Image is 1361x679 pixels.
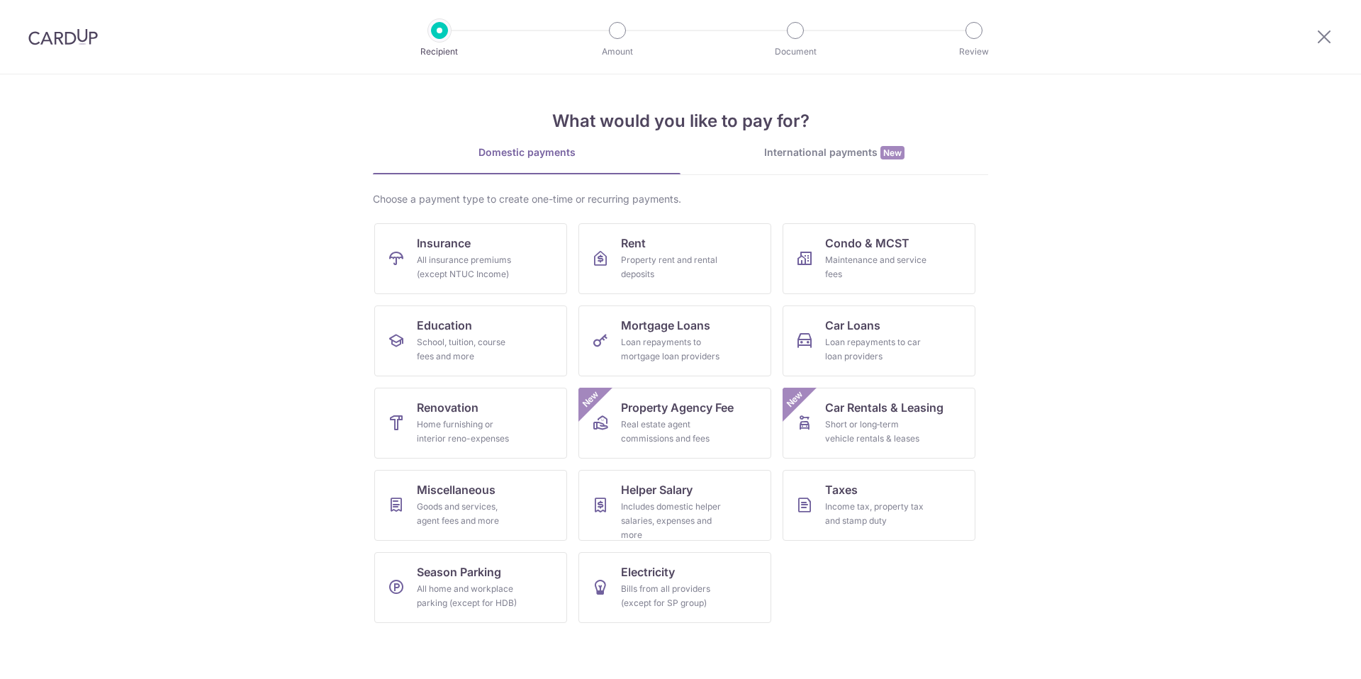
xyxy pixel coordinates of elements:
a: RenovationHome furnishing or interior reno-expenses [374,388,567,459]
div: Choose a payment type to create one-time or recurring payments. [373,192,988,206]
span: New [579,388,603,411]
div: Maintenance and service fees [825,253,927,281]
a: Property Agency FeeReal estate agent commissions and feesNew [578,388,771,459]
div: Home furnishing or interior reno-expenses [417,417,519,446]
a: Season ParkingAll home and workplace parking (except for HDB) [374,552,567,623]
div: School, tuition, course fees and more [417,335,519,364]
div: Real estate agent commissions and fees [621,417,723,446]
p: Amount [565,45,670,59]
a: MiscellaneousGoods and services, agent fees and more [374,470,567,541]
div: Loan repayments to mortgage loan providers [621,335,723,364]
a: EducationSchool, tuition, course fees and more [374,305,567,376]
a: Helper SalaryIncludes domestic helper salaries, expenses and more [578,470,771,541]
span: Electricity [621,563,675,580]
span: Car Loans [825,317,880,334]
span: New [880,146,904,159]
h4: What would you like to pay for? [373,108,988,134]
span: Miscellaneous [417,481,495,498]
p: Document [743,45,848,59]
a: ElectricityBills from all providers (except for SP group) [578,552,771,623]
div: Loan repayments to car loan providers [825,335,927,364]
a: RentProperty rent and rental deposits [578,223,771,294]
div: International payments [680,145,988,160]
div: All insurance premiums (except NTUC Income) [417,253,519,281]
span: Property Agency Fee [621,399,734,416]
a: InsuranceAll insurance premiums (except NTUC Income) [374,223,567,294]
span: New [783,388,807,411]
span: Insurance [417,235,471,252]
span: Condo & MCST [825,235,909,252]
span: Education [417,317,472,334]
span: Taxes [825,481,858,498]
div: Income tax, property tax and stamp duty [825,500,927,528]
span: Season Parking [417,563,501,580]
span: Car Rentals & Leasing [825,399,943,416]
span: Mortgage Loans [621,317,710,334]
div: All home and workplace parking (except for HDB) [417,582,519,610]
div: Domestic payments [373,145,680,159]
img: CardUp [28,28,98,45]
a: Car LoansLoan repayments to car loan providers [783,305,975,376]
a: Car Rentals & LeasingShort or long‑term vehicle rentals & leasesNew [783,388,975,459]
div: Goods and services, agent fees and more [417,500,519,528]
a: TaxesIncome tax, property tax and stamp duty [783,470,975,541]
span: Renovation [417,399,478,416]
div: Includes domestic helper salaries, expenses and more [621,500,723,542]
span: Helper Salary [621,481,693,498]
div: Bills from all providers (except for SP group) [621,582,723,610]
a: Mortgage LoansLoan repayments to mortgage loan providers [578,305,771,376]
span: Rent [621,235,646,252]
p: Review [922,45,1026,59]
a: Condo & MCSTMaintenance and service fees [783,223,975,294]
div: Property rent and rental deposits [621,253,723,281]
p: Recipient [387,45,492,59]
div: Short or long‑term vehicle rentals & leases [825,417,927,446]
